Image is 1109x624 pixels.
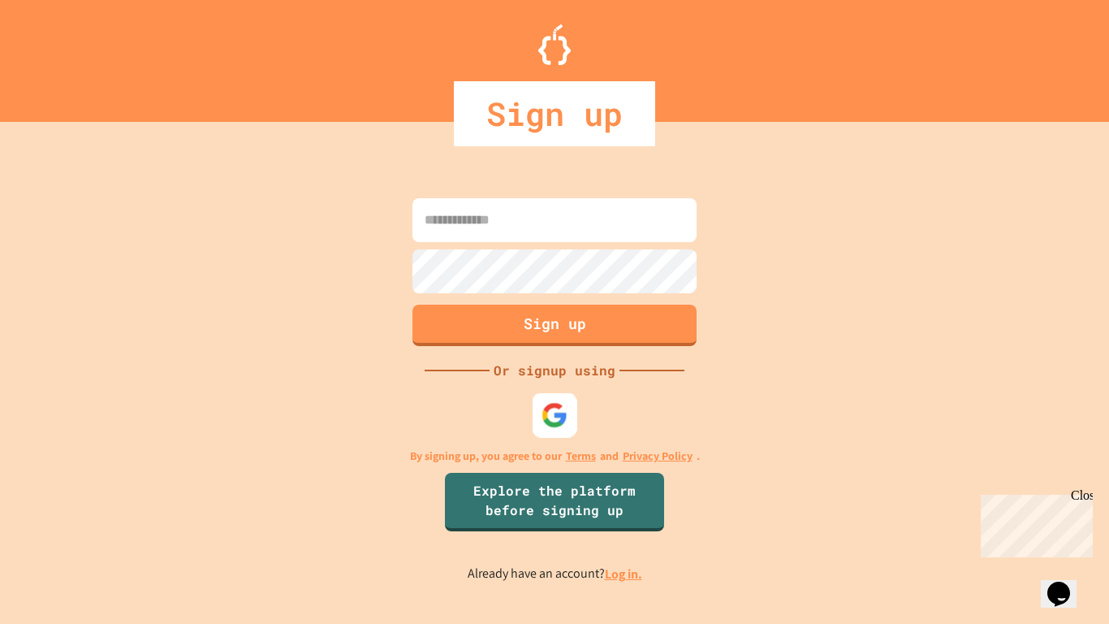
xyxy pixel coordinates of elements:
img: google-icon.svg [542,402,568,429]
div: Sign up [454,81,655,146]
iframe: chat widget [974,488,1093,557]
img: Logo.svg [538,24,571,65]
a: Explore the platform before signing up [445,473,664,531]
div: Or signup using [490,361,619,380]
a: Log in. [605,565,642,583]
button: Sign up [412,305,697,346]
iframe: chat widget [1041,559,1093,608]
p: By signing up, you agree to our and . [410,448,700,465]
div: Chat with us now!Close [6,6,112,103]
p: Already have an account? [468,564,642,584]
a: Privacy Policy [623,448,693,465]
a: Terms [566,448,596,465]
